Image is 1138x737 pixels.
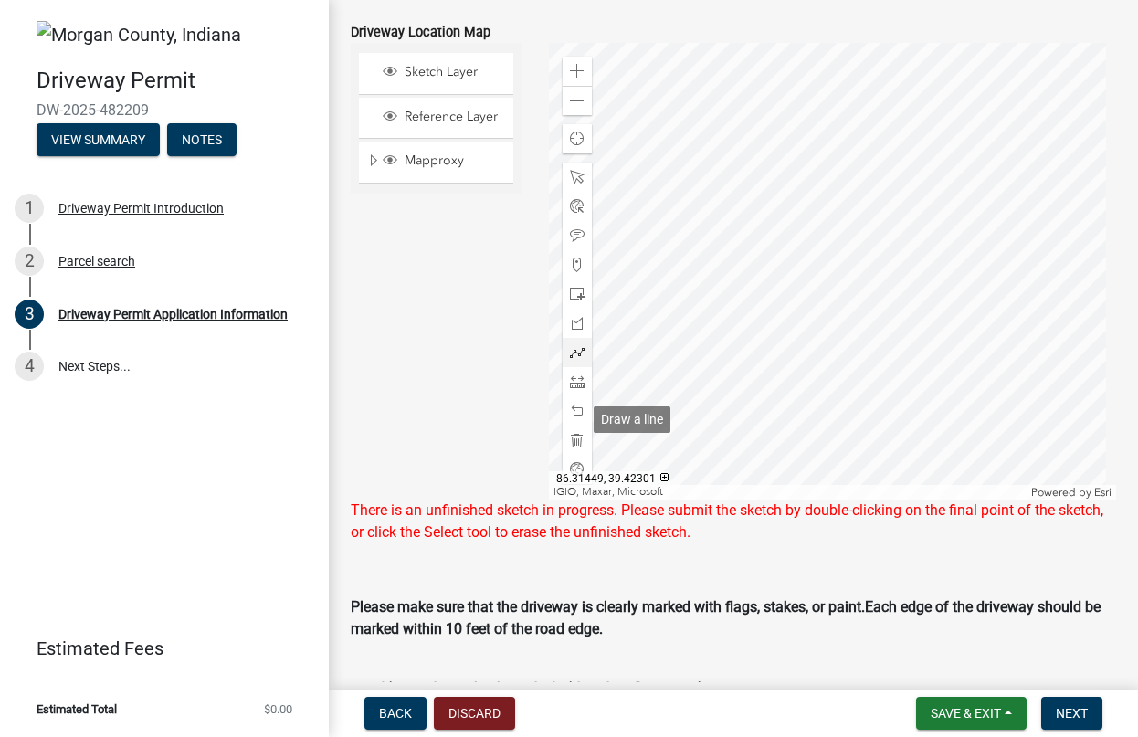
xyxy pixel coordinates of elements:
div: Driveway Permit Introduction [58,202,224,215]
li: Mapproxy [359,142,513,184]
label: Driveway Location Map [351,26,490,39]
button: Save & Exit [916,697,1027,730]
div: 4 [15,352,44,381]
div: 1 [15,194,44,223]
div: 2 [15,247,44,276]
strong: Please make sure that the driveway is clearly marked with flags, stakes, or paint.Each edge of th... [351,598,1101,637]
img: Morgan County, Indiana [37,21,241,48]
div: Driveway Permit Application Information [58,308,288,321]
span: DW-2025-482209 [37,101,292,119]
a: Esri [1094,486,1112,499]
span: Next [1056,706,1088,721]
button: Discard [434,697,515,730]
button: Next [1041,697,1102,730]
div: Zoom in [563,57,592,86]
div: Powered by [1027,485,1116,500]
h4: Driveway Permit [37,68,314,94]
span: $0.00 [264,703,292,715]
span: Estimated Total [37,703,117,715]
a: Estimated Fees [15,630,300,667]
wm-modal-confirm: Notes [167,133,237,148]
div: Reference Layer [380,109,507,127]
ul: Layer List [357,48,515,188]
span: Reference Layer [400,109,507,125]
li: Reference Layer [359,98,513,139]
wm-modal-confirm: Summary [37,133,160,148]
div: Mapproxy [380,153,507,171]
div: Parcel search [58,255,135,268]
span: Sketch Layer [400,64,507,80]
div: There is an unfinished sketch in progress. Please submit the sketch by double-clicking on the fin... [351,500,1116,543]
span: Expand [366,153,380,172]
div: Zoom out [563,86,592,115]
button: Notes [167,123,237,156]
span: Mapproxy [400,153,507,169]
div: IGIO, Maxar, Microsoft [549,485,1027,500]
div: Find my location [563,124,592,153]
li: Sketch Layer [359,53,513,94]
div: Sketch Layer [380,64,507,82]
button: View Summary [37,123,160,156]
div: 3 [15,300,44,329]
div: Draw a line [594,406,670,433]
span: Save & Exit [931,706,1001,721]
span: Back [379,706,412,721]
button: Back [364,697,427,730]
